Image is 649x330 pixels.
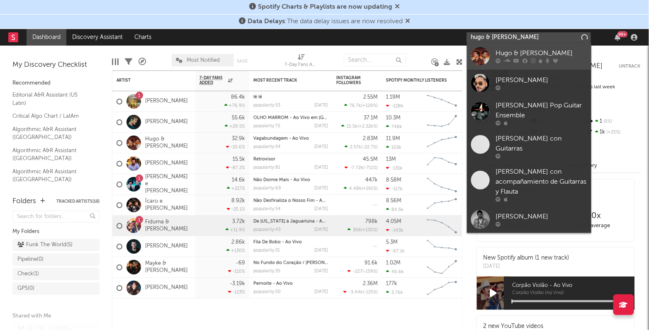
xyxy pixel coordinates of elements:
[248,18,403,25] span: : The data delay issues are now resolved
[232,115,245,121] div: 55.6k
[12,90,91,107] a: Editorial A&R Assistant (US Latin)
[253,207,281,211] div: popularity: 54
[314,228,328,232] div: [DATE]
[233,157,245,162] div: 15.5k
[253,240,328,245] div: Fila De Bobo - Ao Vivo
[423,91,461,112] svg: Chart title
[12,60,100,70] div: My Discovery Checklist
[12,78,100,88] div: Recommended
[467,163,591,206] a: [PERSON_NAME] con acompañamiento de Guitarras y Flauta
[139,50,146,74] div: A&R Pipeline
[496,75,587,85] div: [PERSON_NAME]
[232,136,245,141] div: 32.9k
[423,216,461,236] svg: Chart title
[467,206,591,233] a: [PERSON_NAME]
[230,281,245,286] div: -3.19k
[226,227,245,233] div: +11.9 %
[386,115,401,121] div: 10.3M
[423,112,461,133] svg: Chart title
[386,198,401,204] div: 8.56M
[364,269,377,274] span: -159 %
[386,269,404,274] div: 46.6k
[386,145,401,150] div: 103k
[231,240,245,245] div: 2.86k
[129,29,157,46] a: Charts
[314,186,328,191] div: [DATE]
[395,4,400,10] span: Dismiss
[231,198,245,204] div: 8.92k
[348,227,378,233] div: ( )
[314,145,328,149] div: [DATE]
[232,177,245,183] div: 14.6k
[349,290,363,295] span: -3.44k
[145,98,188,105] a: [PERSON_NAME]
[258,4,392,10] span: Spotify Charts & Playlists are now updating
[341,124,378,129] div: ( )
[556,221,632,231] div: daily average
[386,248,405,254] div: -67.1k
[145,219,191,233] a: Fiduma & [PERSON_NAME]
[253,281,293,286] a: Pernoite - Ao Vivo
[56,199,100,204] button: Tracked Artists(10)
[12,311,100,321] div: Shared with Me
[253,95,328,99] div: Iê Iê
[512,291,634,296] span: Corpão Violão (Ao Vivo)
[467,130,591,163] a: [PERSON_NAME] con Guitarras
[423,133,461,153] svg: Chart title
[386,219,401,224] div: 4.05M
[12,125,91,142] a: Algorithmic A&R Assistant ([GEOGRAPHIC_DATA])
[253,178,310,182] a: Não Dorme Mais - Ao Vivo
[227,186,245,191] div: +217 %
[386,186,403,192] div: -117k
[344,186,378,191] div: ( )
[145,119,188,126] a: [PERSON_NAME]
[386,103,403,109] div: -128k
[496,167,587,197] div: [PERSON_NAME] con acompañamiento de Guitarras y Flauta
[253,103,280,108] div: popularity: 53
[467,43,591,70] a: Hugo & [PERSON_NAME]
[12,211,100,223] input: Search for folders...
[365,260,378,266] div: 91.6k
[423,278,461,298] svg: Chart title
[386,290,403,295] div: 3.76k
[345,144,378,150] div: ( )
[386,260,401,266] div: 1.02M
[386,78,448,83] div: Spotify Monthly Listeners
[605,130,621,135] span: +25 %
[496,101,587,121] div: [PERSON_NAME] Pop Guitar Ensemble
[228,289,245,295] div: -123 %
[12,112,91,121] a: Critical Algo Chart / LatAm
[236,260,245,266] div: -69
[253,248,280,253] div: popularity: 31
[496,212,587,222] div: [PERSON_NAME]
[364,115,378,121] div: 37.1M
[253,219,336,224] a: De [US_STATE] à Jaguariúna - Ao Vivo
[12,146,91,163] a: Algorithmic A&R Assistant ([GEOGRAPHIC_DATA])
[386,281,397,286] div: 177k
[483,262,569,271] div: [DATE]
[314,165,328,170] div: [DATE]
[145,284,188,291] a: [PERSON_NAME]
[12,268,100,280] a: Check(1)
[253,219,328,224] div: De Colorado à Jaguariúna - Ao Vivo
[117,78,179,83] div: Artist
[253,157,275,162] a: Retrovisor
[145,174,191,195] a: [PERSON_NAME] e [PERSON_NAME]
[365,177,378,183] div: 447k
[345,165,378,170] div: ( )
[344,54,406,66] input: Search...
[253,261,342,265] a: No Fundo do Coração / [PERSON_NAME]
[344,103,378,108] div: ( )
[224,103,245,108] div: +76.9 %
[362,145,377,150] span: -22.7 %
[253,124,280,129] div: popularity: 72
[386,207,403,212] div: 84.5k
[199,75,226,85] span: 7-Day Fans Added
[386,124,402,129] div: 748k
[253,78,316,83] div: Most Recent Track
[314,248,328,253] div: [DATE]
[423,153,461,174] svg: Chart title
[17,240,73,250] div: Funk The World ( 5 )
[112,50,119,74] div: Edit Columns
[363,187,377,191] span: +191 %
